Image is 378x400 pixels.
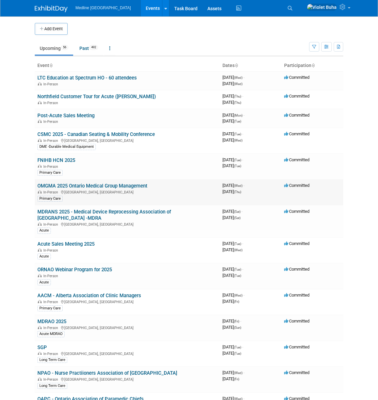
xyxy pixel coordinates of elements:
span: [DATE] [222,267,243,272]
img: In-Person Event [38,120,42,123]
a: FNIHB HCN 2025 [37,157,75,163]
img: In-Person Event [38,377,42,381]
span: In-Person [43,190,60,194]
a: AACM - Alberta Association of Clinic Managers [37,293,141,299]
span: In-Person [43,82,60,86]
a: MDRAO 2025 [37,319,66,324]
span: Committed [284,319,309,323]
span: In-Person [43,139,60,143]
span: In-Person [43,222,60,227]
span: [DATE] [222,100,241,105]
span: Committed [284,157,309,162]
span: Committed [284,267,309,272]
span: 492 [89,45,98,50]
div: Acute [37,228,51,233]
span: (Fri) [234,320,239,323]
span: (Wed) [234,248,242,252]
span: - [242,344,243,349]
span: (Wed) [234,76,242,79]
div: [GEOGRAPHIC_DATA], [GEOGRAPHIC_DATA] [37,189,217,194]
span: [DATE] [222,241,243,246]
span: [DATE] [222,293,244,298]
div: Acute [37,254,51,259]
span: (Fri) [234,377,239,381]
img: In-Person Event [38,190,42,193]
span: [DATE] [222,247,242,252]
span: Committed [284,370,309,375]
span: In-Person [43,300,60,304]
span: (Thu) [234,101,241,104]
div: Long Term Care [37,357,67,363]
div: [GEOGRAPHIC_DATA], [GEOGRAPHIC_DATA] [37,325,217,330]
span: (Tue) [234,158,241,162]
span: Committed [284,241,309,246]
span: [DATE] [222,138,242,143]
a: Sort by Participation Type [311,63,315,68]
span: [DATE] [222,183,244,188]
th: Participation [282,60,343,71]
span: (Tue) [234,120,241,123]
span: [DATE] [222,189,241,194]
a: Past492 [74,42,103,55]
span: [DATE] [222,81,242,86]
span: (Wed) [234,139,242,142]
span: [DATE] [222,163,241,168]
span: Committed [284,94,309,99]
span: [DATE] [222,299,239,304]
span: In-Person [43,377,60,382]
span: (Wed) [234,371,242,375]
span: Committed [284,293,309,298]
span: In-Person [43,326,60,330]
span: In-Person [43,352,60,356]
span: (Thu) [234,190,241,194]
div: Primary Care [37,170,63,176]
a: Post-Acute Sales Meeting [37,113,94,119]
span: - [242,267,243,272]
div: Primary Care [37,196,63,202]
span: [DATE] [222,273,241,278]
span: (Sun) [234,326,241,329]
span: (Tue) [234,345,241,349]
span: (Mon) [234,114,242,117]
th: Dates [220,60,282,71]
span: 56 [61,45,68,50]
div: [GEOGRAPHIC_DATA], [GEOGRAPHIC_DATA] [37,138,217,143]
a: LTC Education at Spectrum HO - 60 attendees [37,75,137,81]
span: In-Person [43,120,60,124]
span: - [243,370,244,375]
span: Committed [284,131,309,136]
span: (Wed) [234,184,242,188]
span: (Fri) [234,300,239,303]
span: - [240,319,241,323]
img: In-Person Event [38,248,42,252]
span: Committed [284,209,309,214]
span: [DATE] [222,325,241,330]
a: Northfield Customer Tour for Acute ([PERSON_NAME]) [37,94,156,100]
img: In-Person Event [38,326,42,329]
span: (Tue) [234,268,241,271]
span: (Tue) [234,242,241,246]
a: NPAO - Nurse Practiioners Association of [GEOGRAPHIC_DATA] [37,370,177,376]
a: OMGMA 2025 Ontario Medical Group Management [37,183,147,189]
span: In-Person [43,274,60,278]
span: [DATE] [222,319,241,323]
div: [GEOGRAPHIC_DATA], [GEOGRAPHIC_DATA] [37,299,217,304]
span: [DATE] [222,215,241,220]
a: ORNAO Webinar Program for 2025 [37,267,112,273]
div: Primary Care [37,305,63,311]
span: (Thu) [234,95,241,98]
span: - [242,94,243,99]
span: (Tue) [234,164,241,168]
img: In-Person Event [38,300,42,303]
div: [GEOGRAPHIC_DATA], [GEOGRAPHIC_DATA] [37,221,217,227]
span: (Sat) [234,216,241,220]
a: Acute Sales Meeting 2025 [37,241,94,247]
span: [DATE] [222,113,244,118]
div: Acute MDRAO [37,331,65,337]
span: (Sat) [234,210,241,213]
span: - [243,75,244,80]
div: DME -Durable Medical Equipment [37,144,96,150]
span: (Wed) [234,82,242,86]
div: [GEOGRAPHIC_DATA], [GEOGRAPHIC_DATA] [37,376,217,382]
img: In-Person Event [38,274,42,277]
